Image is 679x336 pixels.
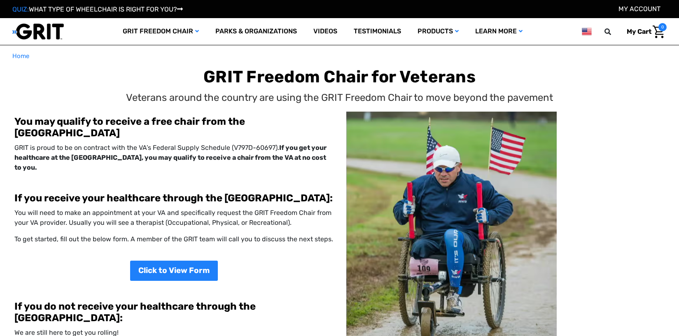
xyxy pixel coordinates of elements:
b: GRIT Freedom Chair for Veterans [203,67,476,86]
a: Parks & Organizations [207,18,305,45]
a: QUIZ:WHAT TYPE OF WHEELCHAIR IS RIGHT FOR YOU? [12,5,183,13]
a: GRIT Freedom Chair [114,18,207,45]
a: Testimonials [345,18,409,45]
p: Veterans around the country are using the GRIT Freedom Chair to move beyond the pavement [126,90,553,105]
span: My Cart [627,28,651,35]
span: 0 [658,23,667,31]
input: Search [608,23,621,40]
img: Cart [653,26,665,38]
a: Videos [305,18,345,45]
span: QUIZ: [12,5,29,13]
a: Account [618,5,660,13]
a: Click to View Form [130,261,218,281]
b: If you receive your healthcare through the [GEOGRAPHIC_DATA]: [14,192,333,204]
nav: Breadcrumb [12,51,667,61]
img: GRIT All-Terrain Wheelchair and Mobility Equipment [12,23,64,40]
p: To get started, fill out the below form. A member of the GRIT team will call you to discuss the n... [14,234,334,244]
img: us.png [582,26,592,37]
span: Home [12,52,29,60]
p: You will need to make an appointment at your VA and specifically request the GRIT Freedom Chair f... [14,208,334,228]
a: Cart with 0 items [621,23,667,40]
strong: If you get your healthcare at the [GEOGRAPHIC_DATA], you may qualify to receive a chair from the ... [14,144,327,171]
a: Learn More [467,18,531,45]
b: If you do not receive your healthcare through the [GEOGRAPHIC_DATA]: [14,301,256,324]
a: Products [409,18,467,45]
p: GRIT is proud to be on contract with the VA’s Federal Supply Schedule (V797D-60697). [14,143,334,173]
a: Home [12,51,29,61]
b: You may qualify to receive a free chair from the [GEOGRAPHIC_DATA] [14,116,245,139]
